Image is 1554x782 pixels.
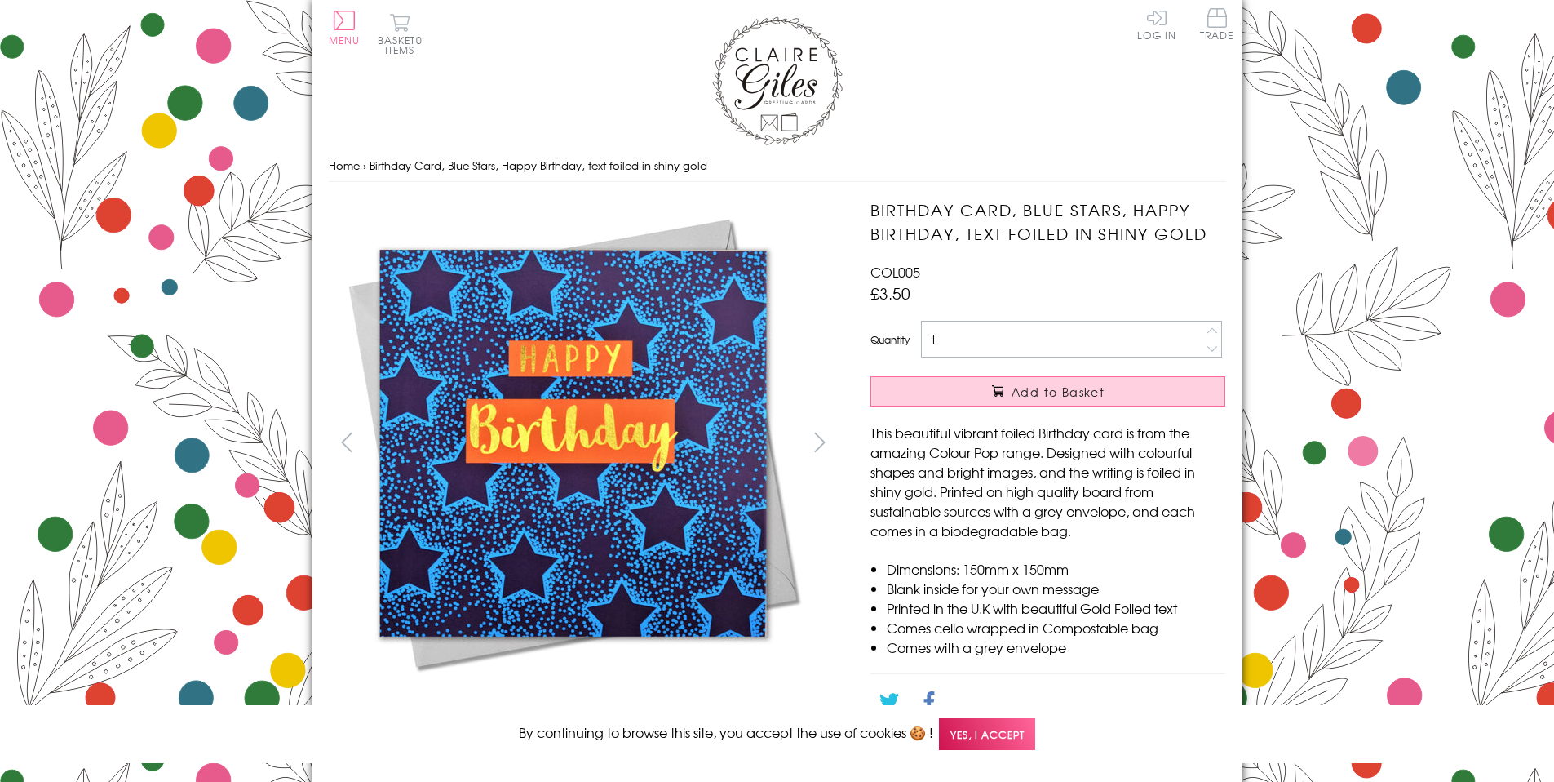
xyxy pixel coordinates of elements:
[712,16,843,145] img: Claire Giles Greetings Cards
[870,376,1225,407] button: Add to Basket
[370,158,707,173] span: Birthday Card, Blue Stars, Happy Birthday, text foiled in shiny gold
[385,33,423,57] span: 0 items
[870,423,1225,540] p: This beautiful vibrant foiled Birthday card is from the amazing Colour Pop range. Designed with c...
[838,198,1327,688] img: Birthday Card, Blue Stars, Happy Birthday, text foiled in shiny gold
[328,198,817,688] img: Birthday Card, Blue Stars, Happy Birthday, text foiled in shiny gold
[363,158,366,173] span: ›
[329,424,365,460] button: prev
[1012,384,1105,400] span: Add to Basket
[870,332,910,347] label: Quantity
[887,598,1225,618] li: Printed in the U.K with beautiful Gold Foiled text
[887,559,1225,579] li: Dimensions: 150mm x 150mm
[1137,8,1176,40] a: Log In
[378,13,423,55] button: Basket0 items
[1200,8,1234,40] span: Trade
[329,33,361,47] span: Menu
[329,11,361,45] button: Menu
[801,424,838,460] button: next
[870,282,910,304] span: £3.50
[887,638,1225,657] li: Comes with a grey envelope
[887,618,1225,638] li: Comes cello wrapped in Compostable bag
[329,149,1226,183] nav: breadcrumbs
[870,262,920,282] span: COL005
[939,718,1035,750] span: Yes, I accept
[887,579,1225,598] li: Blank inside for your own message
[1200,8,1234,43] a: Trade
[329,158,360,173] a: Home
[870,198,1225,246] h1: Birthday Card, Blue Stars, Happy Birthday, text foiled in shiny gold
